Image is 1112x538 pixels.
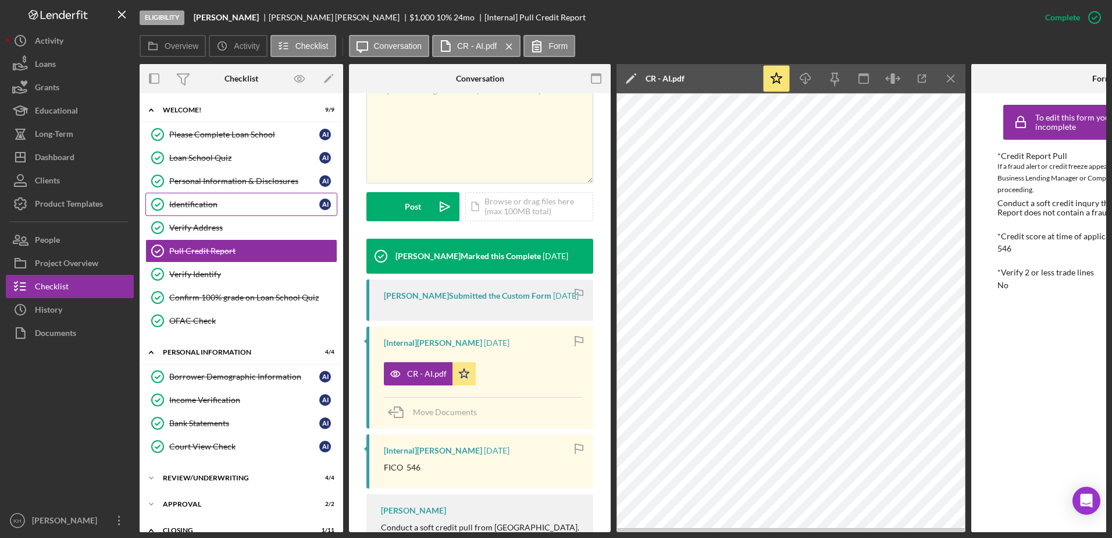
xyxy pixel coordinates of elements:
[35,122,73,148] div: Long-Term
[140,10,184,25] div: Eligibility
[194,13,259,22] b: [PERSON_NAME]
[553,291,579,300] time: 2025-10-08 19:48
[209,35,267,57] button: Activity
[646,74,685,83] div: CR - AI.pdf
[145,216,337,239] a: Verify Address
[35,76,59,102] div: Grants
[6,29,134,52] button: Activity
[163,527,305,534] div: Closing
[169,293,337,302] div: Confirm 100% grade on Loan School Quiz
[6,122,134,146] button: Long-Term
[313,349,334,356] div: 4 / 4
[523,35,575,57] button: Form
[6,275,134,298] button: Checklist
[384,461,420,474] p: FICO 546
[484,446,509,455] time: 2025-10-08 19:44
[6,228,134,252] button: People
[270,35,336,57] button: Checklist
[145,286,337,309] a: Confirm 100% grade on Loan School Quiz
[454,13,475,22] div: 24 mo
[6,509,134,532] button: KH[PERSON_NAME]
[35,321,76,348] div: Documents
[436,13,452,22] div: 10 %
[145,309,337,332] a: OFAC Check
[319,152,331,164] div: A I
[165,41,198,51] label: Overview
[381,521,582,534] p: Conduct a soft credit pull from [GEOGRAPHIC_DATA].
[35,146,74,172] div: Dashboard
[395,252,541,261] div: [PERSON_NAME] Marked this Complete
[145,146,337,169] a: Loan School QuizAI
[163,349,305,356] div: Personal Information
[6,298,134,321] button: History
[349,35,430,57] button: Conversation
[1045,6,1080,29] div: Complete
[169,316,337,325] div: OFAC Check
[457,41,497,51] label: CR - AI.pdf
[224,74,258,83] div: Checklist
[145,263,337,286] a: Verify Identify
[169,372,319,381] div: Borrower Demographic Information
[381,506,446,515] div: [PERSON_NAME]
[6,99,134,122] button: Educational
[6,52,134,76] button: Loans
[6,252,134,275] button: Project Overview
[1072,487,1100,515] div: Open Intercom Messenger
[319,417,331,429] div: A I
[432,35,521,57] button: CR - AI.pdf
[6,76,134,99] button: Grants
[169,176,319,186] div: Personal Information & Disclosures
[169,395,319,405] div: Income Verification
[145,388,337,412] a: Income VerificationAI
[484,338,509,348] time: 2025-10-08 19:45
[319,199,331,210] div: A I
[319,175,331,187] div: A I
[319,371,331,383] div: A I
[169,442,319,451] div: Court View Check
[35,298,62,324] div: History
[313,501,334,508] div: 2 / 2
[169,246,337,256] div: Pull Credit Report
[384,398,489,427] button: Move Documents
[6,169,134,192] button: Clients
[145,239,337,263] a: Pull Credit Report
[6,146,134,169] button: Dashboard
[35,169,60,195] div: Clients
[169,130,319,139] div: Please Complete Loan School
[374,41,422,51] label: Conversation
[1092,74,1112,83] div: Form
[543,252,568,261] time: 2025-10-08 19:52
[313,475,334,482] div: 4 / 4
[313,527,334,534] div: 1 / 11
[35,252,98,278] div: Project Overview
[145,435,337,458] a: Court View CheckAI
[35,192,103,218] div: Product Templates
[409,12,434,22] span: $1,000
[6,192,134,215] button: Product Templates
[384,291,551,300] div: [PERSON_NAME] Submitted the Custom Form
[145,123,337,146] a: Please Complete Loan SchoolAI
[6,321,134,345] button: Documents
[405,192,421,221] div: Post
[484,13,586,22] div: [Internal] Pull Credit Report
[169,419,319,428] div: Bank Statements
[35,99,78,125] div: Educational
[997,281,1008,290] div: No
[29,509,105,535] div: [PERSON_NAME]
[163,475,305,482] div: Review/Underwriting
[548,41,568,51] label: Form
[169,200,319,209] div: Identification
[269,13,409,22] div: [PERSON_NAME] [PERSON_NAME]
[384,338,482,348] div: [Internal] [PERSON_NAME]
[295,41,329,51] label: Checklist
[163,501,305,508] div: Approval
